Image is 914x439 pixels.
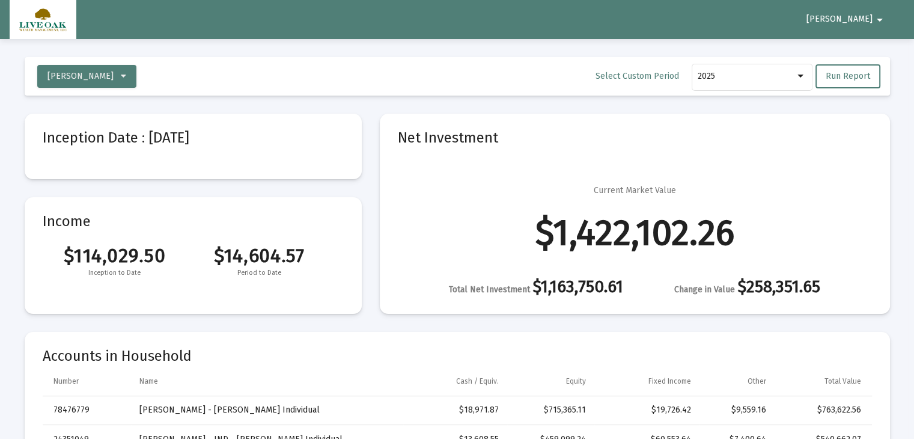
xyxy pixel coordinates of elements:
[187,267,332,279] span: Period to Date
[698,71,715,81] span: 2025
[648,376,691,386] div: Fixed Income
[824,376,861,386] div: Total Value
[826,71,870,81] span: Run Report
[43,215,344,227] mat-card-title: Income
[792,7,901,31] button: [PERSON_NAME]
[708,404,766,416] div: $9,559.16
[806,14,873,25] span: [PERSON_NAME]
[131,367,403,396] td: Column Name
[43,244,187,267] span: $114,029.50
[43,132,344,144] mat-card-title: Inception Date : [DATE]
[53,376,79,386] div: Number
[449,281,623,296] div: $1,163,750.61
[403,367,507,396] td: Column Cash / Equiv.
[596,71,679,81] span: Select Custom Period
[748,376,766,386] div: Other
[516,404,586,416] div: $715,365.11
[187,244,332,267] span: $14,604.57
[456,376,499,386] div: Cash / Equiv.
[594,185,676,197] div: Current Market Value
[674,284,735,295] span: Change in Value
[398,132,872,144] mat-card-title: Net Investment
[775,367,871,396] td: Column Total Value
[566,376,586,386] div: Equity
[139,376,158,386] div: Name
[535,227,734,239] div: $1,422,102.26
[873,8,887,32] mat-icon: arrow_drop_down
[507,367,594,396] td: Column Equity
[37,65,136,88] button: [PERSON_NAME]
[783,404,861,416] div: $763,622.56
[699,367,775,396] td: Column Other
[43,396,132,425] td: 78476779
[43,367,132,396] td: Column Number
[603,404,691,416] div: $19,726.42
[815,64,880,88] button: Run Report
[43,350,872,362] mat-card-title: Accounts in Household
[674,281,820,296] div: $258,351.65
[594,367,699,396] td: Column Fixed Income
[47,71,114,81] span: [PERSON_NAME]
[412,404,499,416] div: $18,971.87
[131,396,403,425] td: [PERSON_NAME] - [PERSON_NAME] Individual
[19,8,67,32] img: Dashboard
[449,284,530,295] span: Total Net Investment
[43,267,187,279] span: Inception to Date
